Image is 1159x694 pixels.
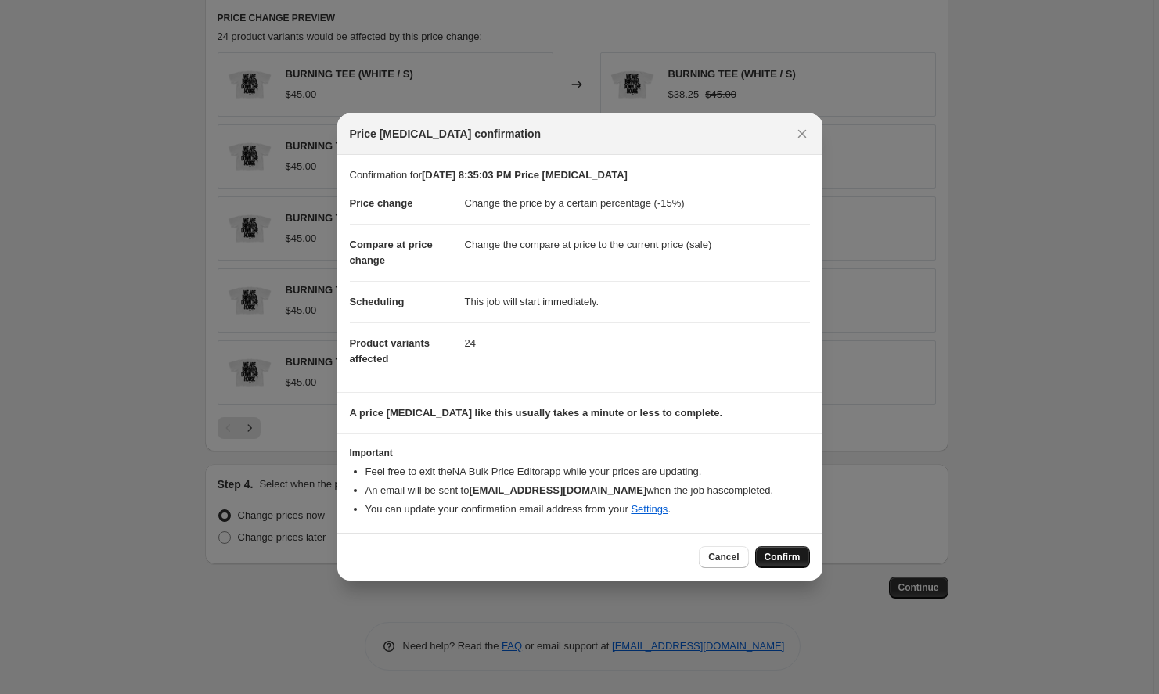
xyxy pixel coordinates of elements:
[365,464,810,480] li: Feel free to exit the NA Bulk Price Editor app while your prices are updating.
[765,551,801,563] span: Confirm
[465,183,810,224] dd: Change the price by a certain percentage (-15%)
[350,197,413,209] span: Price change
[350,296,405,307] span: Scheduling
[350,447,810,459] h3: Important
[350,126,542,142] span: Price [MEDICAL_DATA] confirmation
[631,503,668,515] a: Settings
[350,337,430,365] span: Product variants affected
[708,551,739,563] span: Cancel
[350,167,810,183] p: Confirmation for
[465,224,810,265] dd: Change the compare at price to the current price (sale)
[755,546,810,568] button: Confirm
[465,281,810,322] dd: This job will start immediately.
[465,322,810,364] dd: 24
[699,546,748,568] button: Cancel
[350,407,723,419] b: A price [MEDICAL_DATA] like this usually takes a minute or less to complete.
[469,484,646,496] b: [EMAIL_ADDRESS][DOMAIN_NAME]
[422,169,628,181] b: [DATE] 8:35:03 PM Price [MEDICAL_DATA]
[365,502,810,517] li: You can update your confirmation email address from your .
[791,123,813,145] button: Close
[365,483,810,498] li: An email will be sent to when the job has completed .
[350,239,433,266] span: Compare at price change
